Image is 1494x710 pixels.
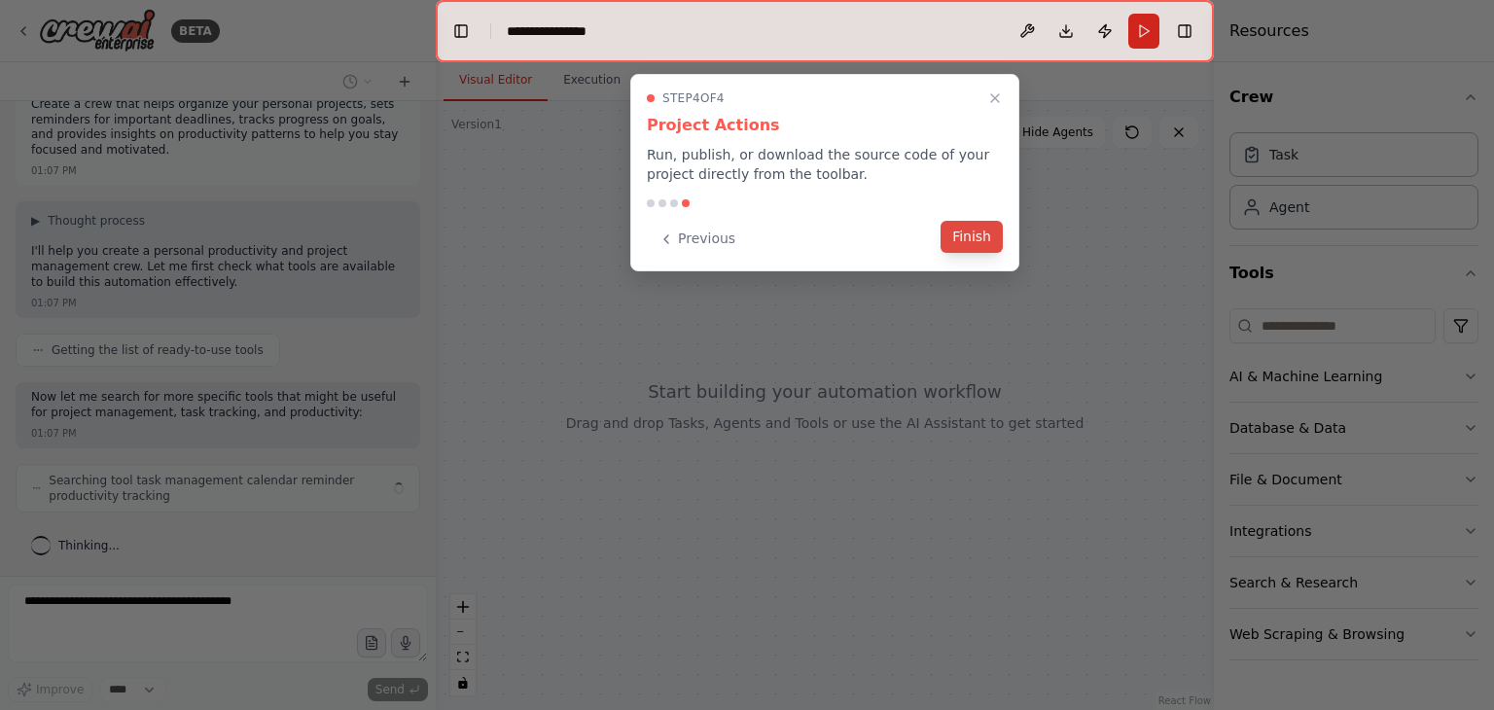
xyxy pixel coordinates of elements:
[941,221,1003,253] button: Finish
[447,18,475,45] button: Hide left sidebar
[647,145,1003,184] p: Run, publish, or download the source code of your project directly from the toolbar.
[647,114,1003,137] h3: Project Actions
[647,223,747,255] button: Previous
[983,87,1007,110] button: Close walkthrough
[662,90,725,106] span: Step 4 of 4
